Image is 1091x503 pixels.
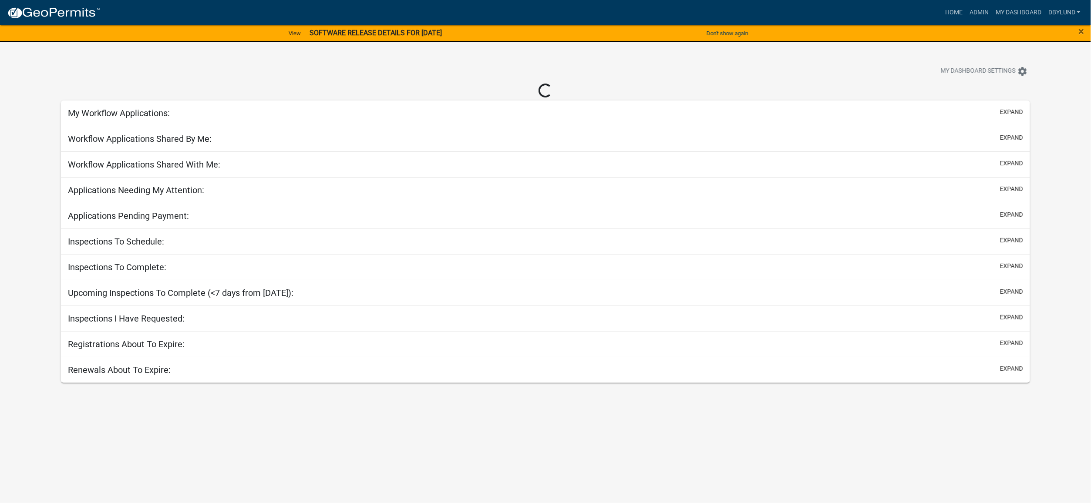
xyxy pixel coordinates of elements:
[68,108,170,118] h5: My Workflow Applications:
[1000,159,1023,168] button: expand
[1000,364,1023,373] button: expand
[1000,236,1023,245] button: expand
[68,159,220,170] h5: Workflow Applications Shared With Me:
[1000,339,1023,348] button: expand
[68,288,293,298] h5: Upcoming Inspections To Complete (<7 days from [DATE]):
[1000,184,1023,194] button: expand
[1000,107,1023,117] button: expand
[68,262,166,272] h5: Inspections To Complete:
[1000,262,1023,271] button: expand
[1000,313,1023,322] button: expand
[1017,66,1028,77] i: settings
[934,63,1035,80] button: My Dashboard Settingssettings
[68,134,212,144] h5: Workflow Applications Shared By Me:
[1000,133,1023,142] button: expand
[68,236,164,247] h5: Inspections To Schedule:
[310,29,442,37] strong: SOFTWARE RELEASE DETAILS FOR [DATE]
[703,26,752,40] button: Don't show again
[285,26,304,40] a: View
[992,4,1045,21] a: My Dashboard
[1000,210,1023,219] button: expand
[1000,287,1023,296] button: expand
[1079,25,1084,37] span: ×
[68,339,185,349] h5: Registrations About To Expire:
[941,66,1016,77] span: My Dashboard Settings
[966,4,992,21] a: Admin
[68,365,171,375] h5: Renewals About To Expire:
[942,4,966,21] a: Home
[1079,26,1084,37] button: Close
[1045,4,1084,21] a: dbylund
[68,211,189,221] h5: Applications Pending Payment:
[68,313,185,324] h5: Inspections I Have Requested:
[68,185,204,195] h5: Applications Needing My Attention:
